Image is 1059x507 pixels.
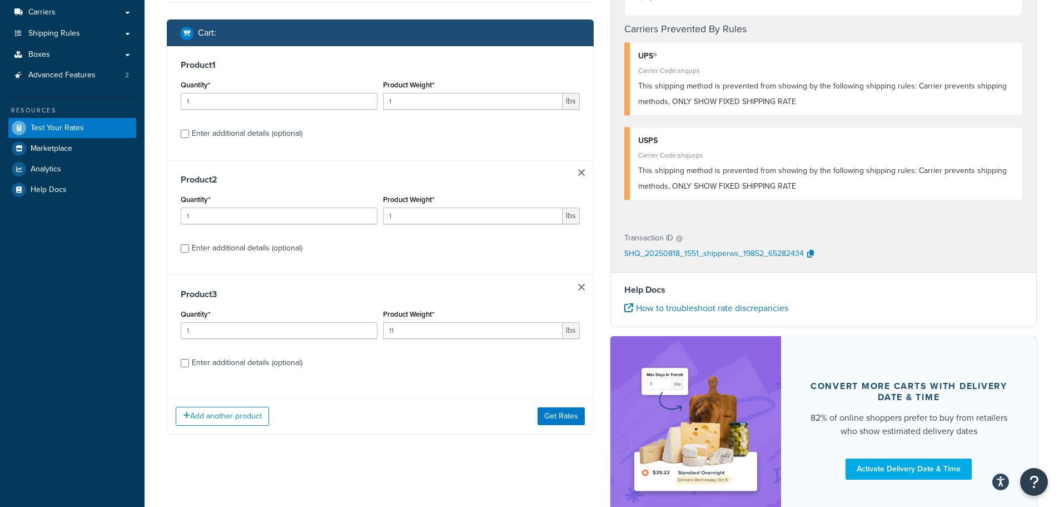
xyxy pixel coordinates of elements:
[1020,468,1048,496] button: Open Resource Center
[31,165,61,174] span: Analytics
[563,208,580,224] span: lbs
[846,459,972,480] a: Activate Delivery Date & Time
[8,65,136,86] a: Advanced Features2
[31,185,67,195] span: Help Docs
[624,22,1023,37] h4: Carriers Prevented By Rules
[176,407,269,426] button: Add another product
[383,310,434,318] label: Product Weight*
[383,81,434,89] label: Product Weight*
[808,411,1011,438] div: 82% of online shoppers prefer to buy from retailers who show estimated delivery dates
[28,29,80,38] span: Shipping Rules
[8,65,136,86] li: Advanced Features
[8,118,136,138] a: Test Your Rates
[31,144,72,154] span: Marketplace
[8,45,136,65] a: Boxes
[638,165,1007,192] span: This shipping method is prevented from showing by the following shipping rules: Carrier prevents ...
[31,124,84,133] span: Test Your Rates
[8,139,136,159] a: Marketplace
[181,60,580,71] h3: Product 1
[624,302,788,314] a: How to troubleshoot rate discrepancies
[383,322,563,339] input: 0.00
[638,80,1007,107] span: This shipping method is prevented from showing by the following shipping rules: Carrier prevents ...
[181,195,210,204] label: Quantity*
[624,246,804,263] p: SHQ_20250818_1551_shipperws_19852_65282434
[578,169,585,176] a: Remove Item
[181,322,377,339] input: 0.0
[181,359,189,367] input: Enter additional details (optional)
[181,93,377,110] input: 0.0
[198,28,216,38] h2: Cart :
[28,8,56,17] span: Carriers
[125,71,129,80] span: 2
[383,93,563,110] input: 0.00
[578,284,585,291] a: Remove Item
[638,48,1015,64] div: UPS®
[624,283,1023,297] h4: Help Docs
[8,159,136,179] a: Analytics
[181,174,580,185] h3: Product 2
[8,23,136,44] a: Shipping Rules
[181,289,580,300] h3: Product 3
[624,230,673,246] p: Transaction ID
[181,81,210,89] label: Quantity*
[181,130,189,138] input: Enter additional details (optional)
[28,50,50,60] span: Boxes
[8,2,136,23] a: Carriers
[192,126,302,141] div: Enter additional details (optional)
[563,93,580,110] span: lbs
[8,180,136,200] a: Help Docs
[181,310,210,318] label: Quantity*
[8,106,136,115] div: Resources
[538,407,585,425] button: Get Rates
[383,208,563,224] input: 0.00
[181,208,377,224] input: 0.0
[563,322,580,339] span: lbs
[808,381,1011,403] div: Convert more carts with delivery date & time
[638,63,1015,78] div: Carrier Code: shqups
[638,147,1015,163] div: Carrier Code: shqusps
[28,71,96,80] span: Advanced Features
[192,355,302,371] div: Enter additional details (optional)
[181,244,189,253] input: Enter additional details (optional)
[192,240,302,256] div: Enter additional details (optional)
[383,195,434,204] label: Product Weight*
[638,133,1015,149] div: USPS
